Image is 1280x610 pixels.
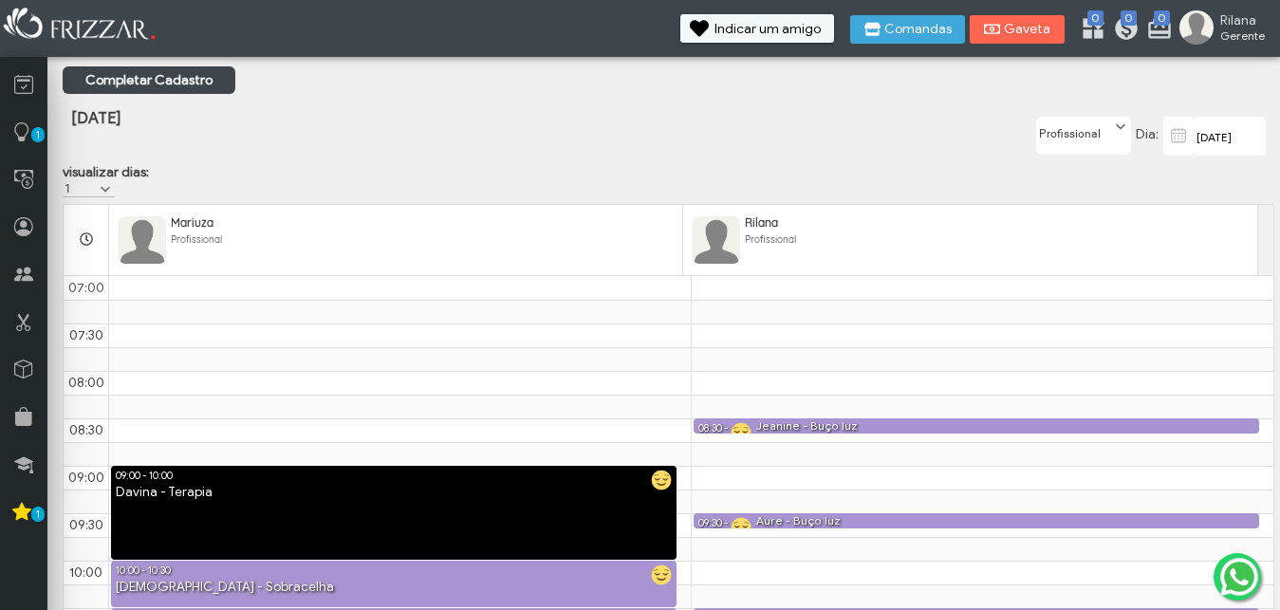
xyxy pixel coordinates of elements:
[731,517,751,538] img: agendado.png
[71,108,121,128] span: [DATE]
[1136,126,1159,142] span: Dia:
[63,164,149,180] label: visualizar dias:
[970,15,1065,44] button: Gaveta
[116,470,173,482] span: 09:00 - 10:00
[756,418,858,434] div: Jeanine - Buço luz
[1220,12,1265,28] span: Rilana
[31,507,45,522] span: 1
[171,215,213,230] span: Mariuza
[680,14,834,43] button: Indicar um amigo
[1121,10,1137,26] span: 0
[1113,15,1132,46] a: 0
[651,564,672,585] img: agendado.png
[731,422,751,443] img: agendado.png
[63,180,98,196] label: 1
[1154,10,1170,26] span: 0
[756,513,841,529] div: Aure - Buço luz
[1087,10,1104,26] span: 0
[111,579,676,597] div: [DEMOGRAPHIC_DATA] - Sobracelha
[1179,10,1271,48] a: Rilana Gerente
[69,327,103,343] span: 07:30
[745,233,796,246] span: Profissional
[119,216,166,264] img: FuncionarioFotoBean_get.xhtml
[31,127,45,142] span: 1
[1220,28,1265,43] span: Gerente
[714,23,821,36] span: Indicar um amigo
[69,517,103,533] span: 09:30
[69,422,103,438] span: 08:30
[1195,117,1266,156] input: data
[745,215,778,230] span: Rilana
[171,233,222,246] span: Profissional
[116,564,171,577] span: 10:00 - 10:30
[1004,23,1051,36] span: Gaveta
[1216,554,1262,600] img: whatsapp.png
[1037,118,1113,141] label: Profissional
[68,470,104,486] span: 09:00
[63,66,235,94] a: Completar Cadastro
[1146,15,1165,46] a: 0
[651,470,672,490] img: agendado.png
[1080,15,1099,46] a: 0
[884,23,952,36] span: Comandas
[69,564,102,581] span: 10:00
[68,375,104,391] span: 08:00
[111,484,676,502] div: Davina - Terapia
[693,216,740,264] img: FuncionarioFotoBean_get.xhtml
[850,15,965,44] button: Comandas
[1167,124,1191,147] img: calendar-01.svg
